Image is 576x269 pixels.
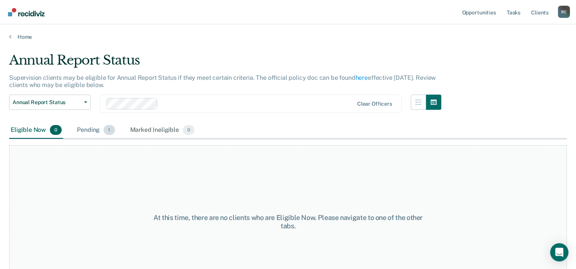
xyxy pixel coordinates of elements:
[356,74,368,81] a: here
[357,101,392,107] div: Clear officers
[104,125,115,135] span: 1
[129,122,196,139] div: Marked Ineligible0
[75,122,116,139] div: Pending1
[9,74,436,89] p: Supervision clients may be eligible for Annual Report Status if they meet certain criteria. The o...
[8,8,45,16] img: Recidiviz
[183,125,195,135] span: 0
[9,33,567,40] a: Home
[149,214,428,230] div: At this time, there are no clients who are Eligible Now. Please navigate to one of the other tabs.
[9,95,91,110] button: Annual Report Status
[550,243,568,261] div: Open Intercom Messenger
[13,99,81,106] span: Annual Report Status
[558,6,570,18] div: R C
[558,6,570,18] button: Profile dropdown button
[9,52,441,74] div: Annual Report Status
[9,122,63,139] div: Eligible Now0
[50,125,62,135] span: 0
